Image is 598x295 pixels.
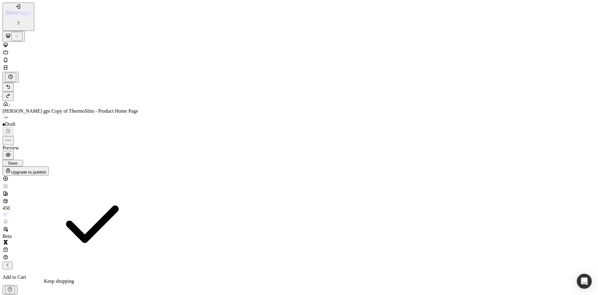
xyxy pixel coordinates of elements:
div: Upgrade to publish [5,167,46,175]
div: Beta [2,234,15,239]
span: Keep shopping [44,278,74,284]
span: [PERSON_NAME] gps Copy of ThermoSlim - Product Home Page [2,108,138,114]
p: 7 [6,21,31,26]
p: Add to Cart [2,274,596,280]
span: / [9,103,10,108]
button: Upgrade to publish [2,166,49,175]
span: Save [8,161,17,165]
span: Draft [5,121,16,127]
button: 7 [2,2,34,31]
div: Open Intercom Messenger [577,274,592,289]
div: Preview [2,145,596,151]
button: Save [2,160,23,166]
div: 450 [2,205,15,211]
div: Undo/Redo [2,83,596,101]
